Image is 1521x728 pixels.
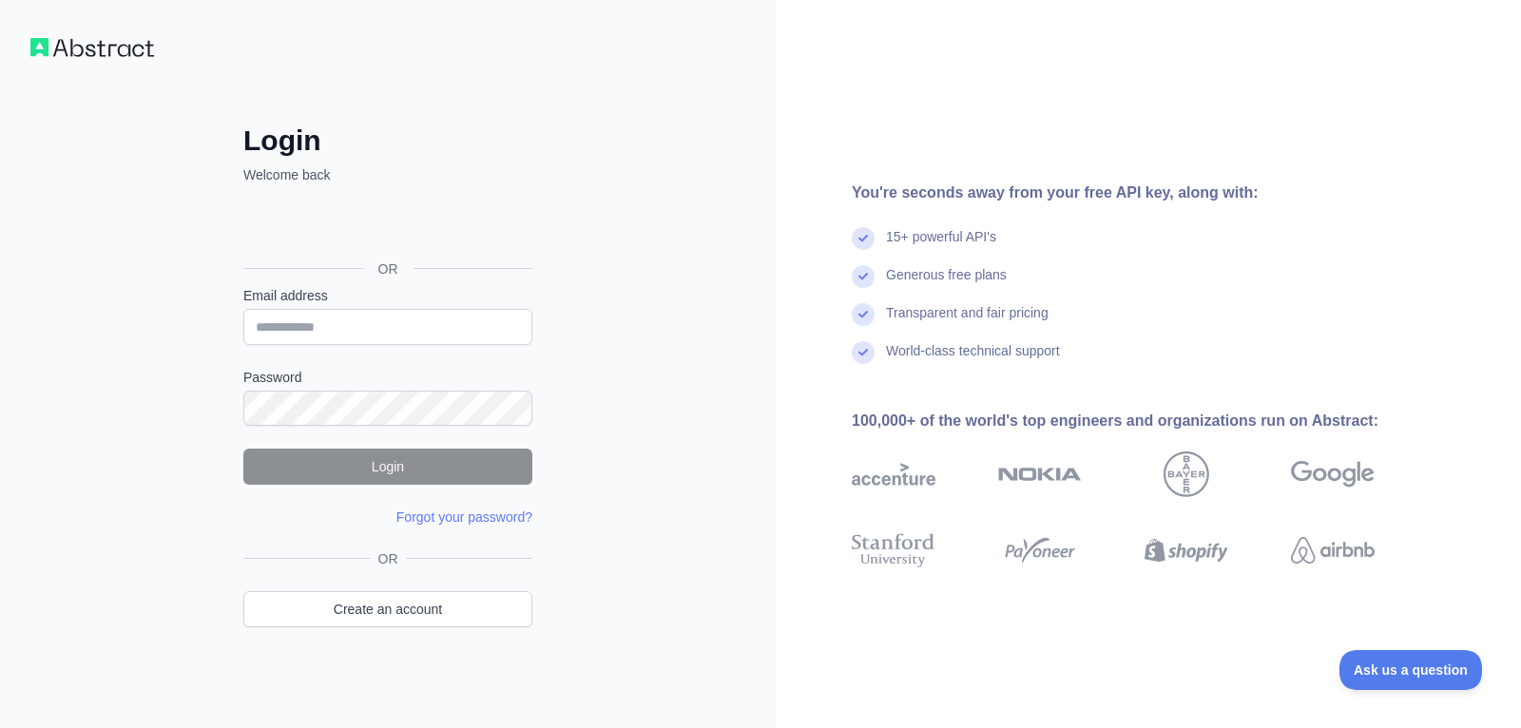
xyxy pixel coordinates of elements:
[852,265,875,288] img: check mark
[886,265,1007,303] div: Generous free plans
[998,529,1082,571] img: payoneer
[371,549,406,568] span: OR
[1164,451,1209,497] img: bayer
[1145,529,1228,571] img: shopify
[1339,650,1483,690] iframe: Toggle Customer Support
[998,451,1082,497] img: nokia
[852,529,935,571] img: stanford university
[243,368,532,387] label: Password
[243,124,532,158] h2: Login
[363,259,414,278] span: OR
[852,182,1435,204] div: You're seconds away from your free API key, along with:
[243,286,532,305] label: Email address
[243,591,532,627] a: Create an account
[396,509,532,525] a: Forgot your password?
[243,165,532,184] p: Welcome back
[886,303,1049,341] div: Transparent and fair pricing
[243,449,532,485] button: Login
[886,227,996,265] div: 15+ powerful API's
[1291,529,1375,571] img: airbnb
[852,303,875,326] img: check mark
[886,341,1060,379] div: World-class technical support
[234,205,538,247] iframe: To enrich screen reader interactions, please activate Accessibility in Grammarly extension settings
[1291,451,1375,497] img: google
[852,341,875,364] img: check mark
[852,227,875,250] img: check mark
[852,451,935,497] img: accenture
[30,38,154,57] img: Workflow
[852,410,1435,432] div: 100,000+ of the world's top engineers and organizations run on Abstract:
